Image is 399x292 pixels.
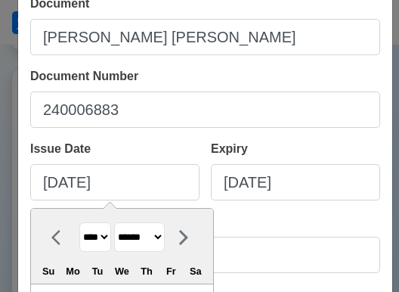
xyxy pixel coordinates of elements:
div: Fr [161,261,181,281]
div: Mo [63,261,83,281]
div: Tu [87,261,107,281]
div: Expiry [211,140,254,158]
div: Th [136,261,156,281]
input: Ex: Passport [30,19,380,55]
div: Sa [185,261,206,281]
input: Ex: P12345678B [30,92,380,128]
div: Su [39,261,59,281]
div: Issue Date [30,140,97,158]
span: Document Number [30,70,138,82]
div: We [112,261,132,281]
